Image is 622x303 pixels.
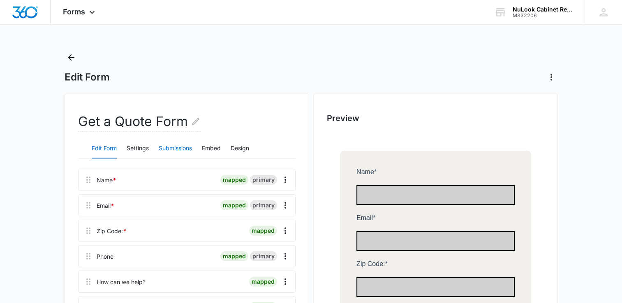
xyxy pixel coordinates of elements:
div: primary [250,251,277,261]
span: Name [16,18,34,25]
span: Image Upload: [16,258,59,265]
button: Actions [545,71,558,84]
div: account id [513,13,573,18]
div: mapped [249,277,277,287]
div: mapped [220,200,248,210]
button: Design [231,139,249,158]
button: Settings [127,139,149,158]
div: mapped [249,226,277,236]
div: primary [250,175,277,185]
button: Overflow Menu [279,224,292,237]
div: Zip Code: [97,227,127,235]
h2: Get a Quote Form [78,112,201,132]
span: Zip Code: [16,110,45,117]
span: Phone [16,156,35,163]
div: account name [513,6,573,13]
button: Embed [202,139,221,158]
div: mapped [220,251,248,261]
span: Email [16,64,33,71]
button: Overflow Menu [279,275,292,288]
div: Email [97,201,114,210]
button: Overflow Menu [279,173,292,186]
div: primary [250,200,277,210]
button: Overflow Menu [279,199,292,212]
button: Submissions [159,139,192,158]
div: Phone [97,252,113,261]
div: How can we help? [97,278,146,286]
h1: Edit Form [65,71,110,83]
button: Edit Form Name [191,112,201,131]
button: Overflow Menu [279,250,292,263]
div: mapped [220,175,248,185]
button: Back [65,51,78,64]
span: Forms [63,7,85,16]
div: Name [97,176,116,184]
h2: Preview [327,112,544,124]
button: Edit Form [92,139,117,158]
span: How can we help? [16,202,70,209]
